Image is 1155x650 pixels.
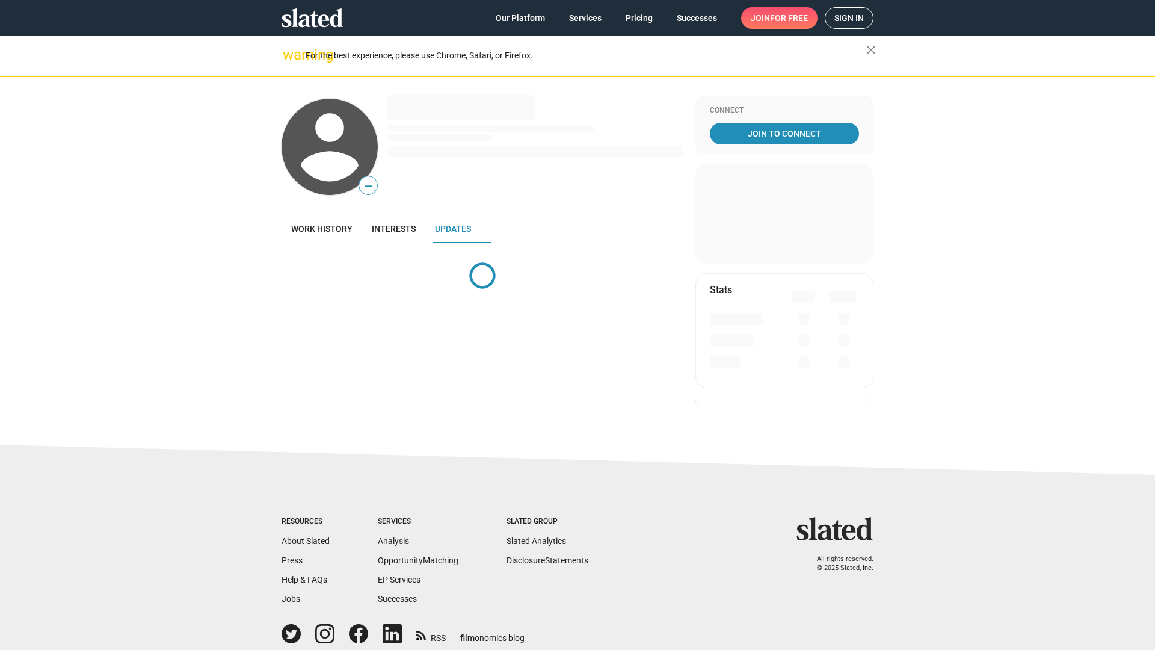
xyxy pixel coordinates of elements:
a: Analysis [378,536,409,546]
a: Press [282,556,303,565]
span: — [359,178,377,194]
a: OpportunityMatching [378,556,458,565]
a: DisclosureStatements [507,556,588,565]
span: film [460,633,475,643]
span: Join [751,7,808,29]
div: Services [378,517,458,527]
span: for free [770,7,808,29]
a: Slated Analytics [507,536,566,546]
mat-icon: close [864,43,878,57]
span: Services [569,7,602,29]
p: All rights reserved. © 2025 Slated, Inc. [804,555,873,572]
a: Our Platform [486,7,555,29]
a: Sign in [825,7,873,29]
a: EP Services [378,575,420,584]
span: Updates [435,224,471,234]
span: Work history [291,224,353,234]
div: Connect [710,106,859,116]
div: Slated Group [507,517,588,527]
span: Our Platform [496,7,545,29]
span: Interests [372,224,416,234]
span: Pricing [626,7,653,29]
a: Joinfor free [741,7,818,29]
a: Successes [667,7,727,29]
a: Pricing [616,7,662,29]
a: Help & FAQs [282,575,327,584]
span: Join To Connect [712,123,857,144]
a: RSS [416,625,446,644]
a: Updates [425,214,481,243]
a: Successes [378,594,417,604]
div: For the best experience, please use Chrome, Safari, or Firefox. [306,48,866,64]
a: Interests [362,214,425,243]
a: Join To Connect [710,123,859,144]
a: Work history [282,214,362,243]
div: Resources [282,517,330,527]
mat-card-title: Stats [710,283,732,296]
span: Sign in [834,8,864,28]
a: Jobs [282,594,300,604]
mat-icon: warning [283,48,297,62]
span: Successes [677,7,717,29]
a: About Slated [282,536,330,546]
a: Services [559,7,611,29]
a: filmonomics blog [460,623,525,644]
